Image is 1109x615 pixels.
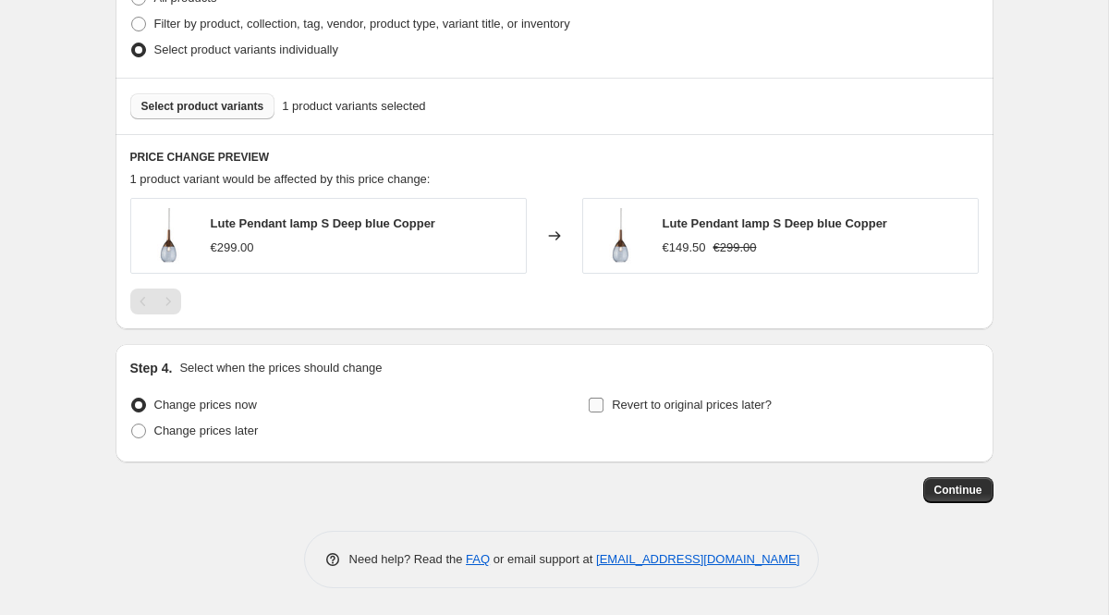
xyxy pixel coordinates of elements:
a: FAQ [466,552,490,566]
span: 1 product variant would be affected by this price change: [130,172,431,186]
img: LA101477_80x.jpg [592,208,648,264]
span: Need help? Read the [349,552,467,566]
span: 1 product variants selected [282,97,425,116]
strike: €299.00 [713,239,757,257]
span: Change prices later [154,424,259,437]
button: Continue [923,477,993,503]
nav: Pagination [130,289,181,314]
img: LA101477_80x.jpg [140,208,196,264]
span: Revert to original prices later? [612,398,772,412]
p: Select when the prices should change [179,359,382,377]
div: €299.00 [211,239,254,257]
span: Lute Pendant lamp S Deep blue Copper [663,216,887,230]
span: or email support at [490,552,596,566]
a: [EMAIL_ADDRESS][DOMAIN_NAME] [596,552,799,566]
h6: PRICE CHANGE PREVIEW [130,150,979,165]
span: Lute Pendant lamp S Deep blue Copper [211,216,435,230]
span: Change prices now [154,398,257,412]
span: Filter by product, collection, tag, vendor, product type, variant title, or inventory [154,17,570,31]
span: Select product variants [141,99,264,114]
div: €149.50 [663,239,706,257]
h2: Step 4. [130,359,173,377]
span: Continue [934,483,982,498]
span: Select product variants individually [154,43,338,56]
button: Select product variants [130,93,275,119]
